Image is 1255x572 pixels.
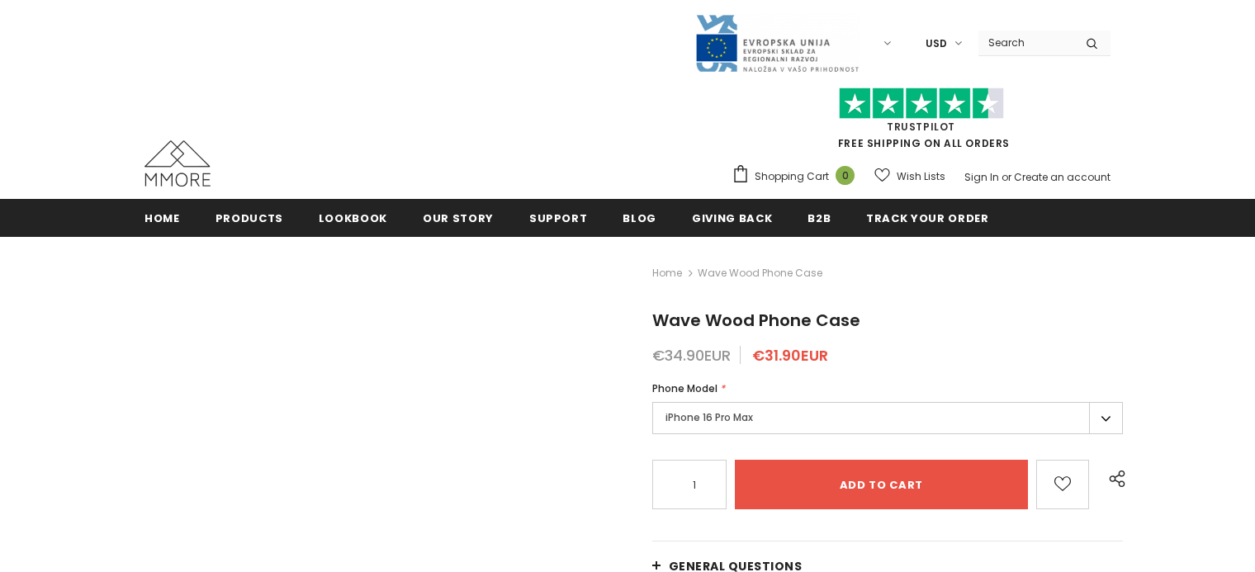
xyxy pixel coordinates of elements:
a: Wish Lists [874,162,945,191]
a: B2B [807,199,831,236]
span: Shopping Cart [755,168,829,185]
span: Giving back [692,210,772,226]
img: Trust Pilot Stars [839,87,1004,120]
span: or [1002,170,1011,184]
a: Create an account [1014,170,1111,184]
a: Giving back [692,199,772,236]
input: Search Site [978,31,1073,54]
img: Javni Razpis [694,13,860,73]
span: B2B [807,210,831,226]
span: Wish Lists [897,168,945,185]
span: €34.90EUR [652,345,731,366]
a: Home [652,263,682,283]
span: Phone Model [652,381,717,395]
label: iPhone 16 Pro Max [652,402,1123,434]
span: Blog [623,210,656,226]
a: Our Story [423,199,494,236]
img: MMORE Cases [144,140,211,187]
span: Our Story [423,210,494,226]
span: €31.90EUR [752,345,828,366]
span: Lookbook [319,210,387,226]
span: support [529,210,588,226]
a: Home [144,199,180,236]
span: Home [144,210,180,226]
a: Products [215,199,283,236]
input: Add to cart [735,460,1029,509]
span: 0 [836,166,855,185]
a: Javni Razpis [694,35,860,50]
a: support [529,199,588,236]
a: Track your order [866,199,988,236]
span: Track your order [866,210,988,226]
span: Wave Wood Phone Case [652,309,860,332]
a: Lookbook [319,199,387,236]
span: Products [215,210,283,226]
a: Blog [623,199,656,236]
a: Trustpilot [887,120,955,134]
a: Sign In [964,170,999,184]
span: USD [926,35,947,52]
a: Shopping Cart 0 [732,164,863,189]
span: Wave Wood Phone Case [698,263,822,283]
span: FREE SHIPPING ON ALL ORDERS [732,95,1111,150]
